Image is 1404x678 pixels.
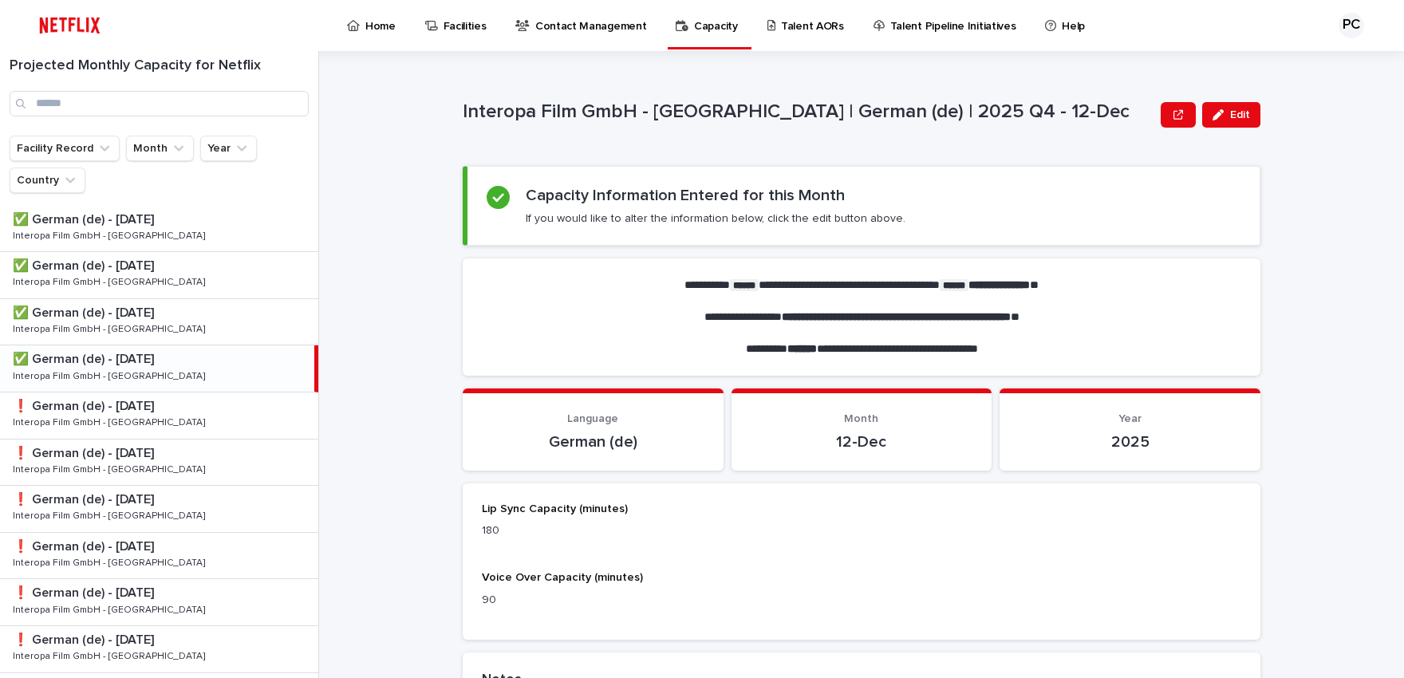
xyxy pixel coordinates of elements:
[1230,109,1250,120] span: Edit
[1202,102,1260,128] button: Edit
[13,396,157,414] p: ❗️ German (de) - [DATE]
[13,536,157,554] p: ❗️ German (de) - [DATE]
[13,274,208,288] p: Interopa Film GmbH - [GEOGRAPHIC_DATA]
[13,349,157,367] p: ✅ German (de) - [DATE]
[482,432,704,451] p: German (de)
[32,10,108,41] img: ifQbXi3ZQGMSEF7WDB7W
[567,413,618,424] span: Language
[13,414,208,428] p: Interopa Film GmbH - [GEOGRAPHIC_DATA]
[13,255,157,274] p: ✅ German (de) - [DATE]
[13,302,157,321] p: ✅ German (de) - [DATE]
[10,57,309,75] h1: Projected Monthly Capacity for Netflix
[526,186,845,205] h2: Capacity Information Entered for this Month
[200,136,257,161] button: Year
[1118,413,1142,424] span: Year
[10,168,85,193] button: Country
[13,601,208,616] p: Interopa Film GmbH - [GEOGRAPHIC_DATA]
[482,522,1241,539] p: 180
[10,136,120,161] button: Facility Record
[482,572,643,583] span: Voice Over Capacity (minutes)
[482,503,628,514] span: Lip Sync Capacity (minutes)
[126,136,194,161] button: Month
[13,648,208,662] p: Interopa Film GmbH - [GEOGRAPHIC_DATA]
[10,91,309,116] input: Search
[13,321,208,335] p: Interopa Film GmbH - [GEOGRAPHIC_DATA]
[13,461,208,475] p: Interopa Film GmbH - [GEOGRAPHIC_DATA]
[13,443,157,461] p: ❗️ German (de) - [DATE]
[13,629,157,648] p: ❗️ German (de) - [DATE]
[526,211,905,226] p: If you would like to alter the information below, click the edit button above.
[844,413,878,424] span: Month
[463,101,1154,124] p: Interopa Film GmbH - [GEOGRAPHIC_DATA] | German (de) | 2025 Q4 - 12-Dec
[13,582,157,601] p: ❗️ German (de) - [DATE]
[13,209,157,227] p: ✅ German (de) - [DATE]
[13,507,208,522] p: Interopa Film GmbH - [GEOGRAPHIC_DATA]
[13,489,157,507] p: ❗️ German (de) - [DATE]
[1339,13,1364,38] div: PC
[13,554,208,569] p: Interopa Film GmbH - [GEOGRAPHIC_DATA]
[13,368,208,382] p: Interopa Film GmbH - [GEOGRAPHIC_DATA]
[13,227,208,242] p: Interopa Film GmbH - [GEOGRAPHIC_DATA]
[1019,432,1241,451] p: 2025
[482,592,1241,609] p: 90
[751,432,973,451] p: 12-Dec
